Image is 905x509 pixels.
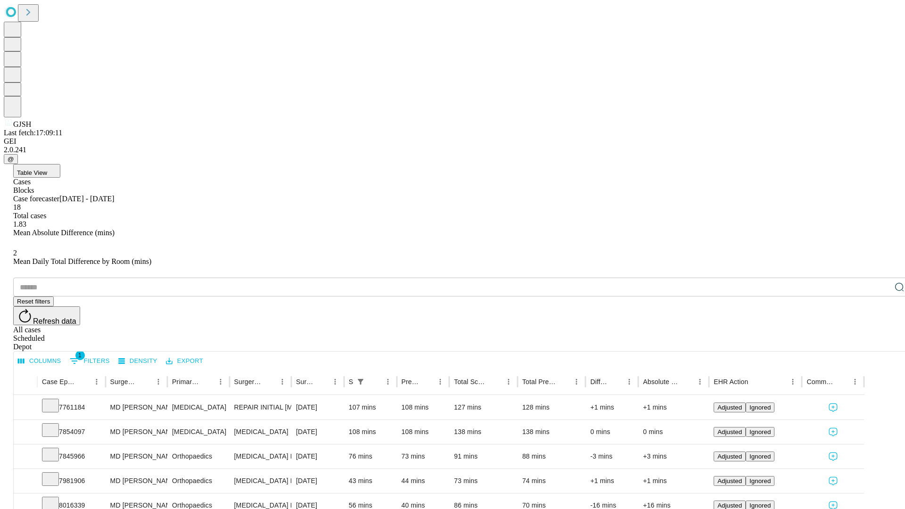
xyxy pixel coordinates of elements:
[276,375,289,388] button: Menu
[848,375,862,388] button: Menu
[522,469,581,493] div: 74 mins
[110,378,138,386] div: Surgeon Name
[16,354,64,369] button: Select columns
[623,375,636,388] button: Menu
[590,444,633,468] div: -3 mins
[13,120,31,128] span: GJSH
[172,395,224,419] div: [MEDICAL_DATA]
[296,444,339,468] div: [DATE]
[214,375,227,388] button: Menu
[609,375,623,388] button: Sort
[172,469,224,493] div: Orthopaedics
[746,402,774,412] button: Ignored
[454,420,513,444] div: 138 mins
[746,427,774,437] button: Ignored
[59,195,114,203] span: [DATE] - [DATE]
[368,375,381,388] button: Sort
[8,156,14,163] span: @
[139,375,152,388] button: Sort
[201,375,214,388] button: Sort
[90,375,103,388] button: Menu
[13,249,17,257] span: 2
[570,375,583,388] button: Menu
[349,395,392,419] div: 107 mins
[4,129,62,137] span: Last fetch: 17:09:11
[354,375,367,388] button: Show filters
[454,444,513,468] div: 91 mins
[643,378,679,386] div: Absolute Difference
[234,469,287,493] div: [MEDICAL_DATA] RELEASE
[234,378,262,386] div: Surgery Name
[522,420,581,444] div: 138 mins
[749,477,771,484] span: Ignored
[296,420,339,444] div: [DATE]
[590,420,633,444] div: 0 mins
[13,229,115,237] span: Mean Absolute Difference (mins)
[234,444,287,468] div: [MEDICAL_DATA] MEDIAL OR LATERAL MENISCECTOMY
[835,375,848,388] button: Sort
[557,375,570,388] button: Sort
[18,424,33,441] button: Expand
[454,469,513,493] div: 73 mins
[116,354,160,369] button: Density
[17,169,47,176] span: Table View
[454,395,513,419] div: 127 mins
[42,469,101,493] div: 7981906
[13,306,80,325] button: Refresh data
[402,395,445,419] div: 108 mins
[590,469,633,493] div: +1 mins
[13,195,59,203] span: Case forecaster
[420,375,434,388] button: Sort
[717,502,742,509] span: Adjusted
[402,420,445,444] div: 108 mins
[714,452,746,461] button: Adjusted
[172,444,224,468] div: Orthopaedics
[33,317,76,325] span: Refresh data
[18,473,33,490] button: Expand
[502,375,515,388] button: Menu
[234,420,287,444] div: [MEDICAL_DATA]
[749,375,762,388] button: Sort
[746,452,774,461] button: Ignored
[172,378,199,386] div: Primary Service
[717,453,742,460] span: Adjusted
[402,444,445,468] div: 73 mins
[749,428,771,435] span: Ignored
[714,378,748,386] div: EHR Action
[234,395,287,419] div: REPAIR INITIAL [MEDICAL_DATA] REDUCIBLE AGE [DEMOGRAPHIC_DATA] OR MORE
[13,203,21,211] span: 18
[42,395,101,419] div: 7761184
[643,444,704,468] div: +3 mins
[643,395,704,419] div: +1 mins
[296,395,339,419] div: [DATE]
[329,375,342,388] button: Menu
[806,378,834,386] div: Comments
[4,137,901,146] div: GEI
[349,378,353,386] div: Scheduled In Room Duration
[714,427,746,437] button: Adjusted
[4,146,901,154] div: 2.0.241
[643,420,704,444] div: 0 mins
[296,378,314,386] div: Surgery Date
[402,469,445,493] div: 44 mins
[590,378,609,386] div: Difference
[13,212,46,220] span: Total cases
[13,296,54,306] button: Reset filters
[42,420,101,444] div: 7854097
[164,354,206,369] button: Export
[263,375,276,388] button: Sort
[749,453,771,460] span: Ignored
[717,477,742,484] span: Adjusted
[746,476,774,486] button: Ignored
[110,469,163,493] div: MD [PERSON_NAME] [PERSON_NAME]
[714,476,746,486] button: Adjusted
[349,420,392,444] div: 108 mins
[18,400,33,416] button: Expand
[693,375,707,388] button: Menu
[489,375,502,388] button: Sort
[18,449,33,465] button: Expand
[110,420,163,444] div: MD [PERSON_NAME] E Md
[381,375,395,388] button: Menu
[643,469,704,493] div: +1 mins
[42,444,101,468] div: 7845966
